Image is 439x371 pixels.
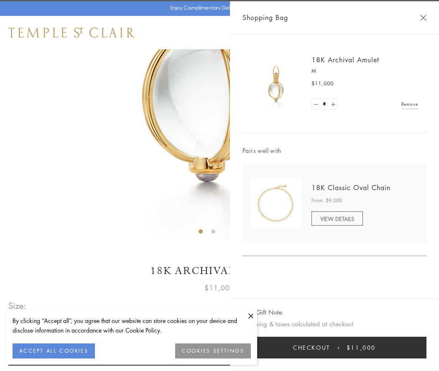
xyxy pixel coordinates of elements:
[420,15,426,21] button: Close Shopping Bag
[320,215,354,223] span: VIEW DETAILS
[311,55,379,64] a: 18K Archival Amulet
[175,343,251,358] button: COOKIES SETTINGS
[8,28,135,38] img: Temple St. Clair
[251,178,301,229] img: N88865-OV18
[170,4,265,12] p: Enjoy Complimentary Delivery & Returns
[8,264,431,278] h1: 18K Archival Amulet
[311,67,418,75] p: M
[13,316,251,335] div: By clicking “Accept all”, you agree that our website can store cookies on your device and disclos...
[311,211,363,226] a: VIEW DETAILS
[293,343,330,352] span: Checkout
[242,146,426,155] span: Pairs well with
[242,12,288,23] span: Shopping Bag
[329,99,337,109] a: Set quantity to 2
[311,183,391,192] a: 18K Classic Oval Chain
[242,307,282,318] button: Add Gift Note
[401,99,418,109] a: Remove
[312,99,320,109] a: Set quantity to 0
[204,282,235,293] span: $11,000
[311,79,334,88] span: $11,000
[242,337,426,358] button: Checkout $11,000
[311,196,342,205] span: From: $9,000
[13,343,95,358] button: ACCEPT ALL COOKIES
[242,319,426,329] p: Shipping & taxes calculated at checkout
[8,299,27,313] span: Size:
[347,343,376,352] span: $11,000
[251,58,301,109] img: 18K Archival Amulet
